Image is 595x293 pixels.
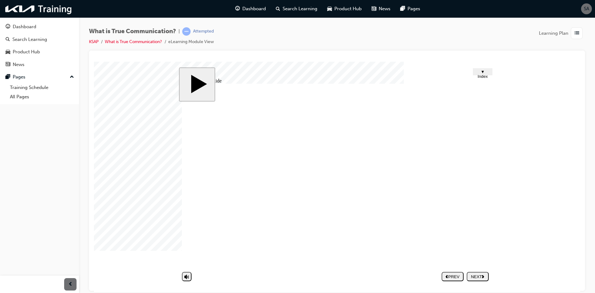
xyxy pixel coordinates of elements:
a: news-iconNews [367,2,395,15]
a: What is True Communication? [105,39,162,44]
span: news-icon [372,5,376,13]
li: eLearning Module View [168,38,214,46]
a: car-iconProduct Hub [322,2,367,15]
a: Training Schedule [7,83,77,92]
span: prev-icon [68,281,73,288]
button: SA [581,3,592,14]
img: kia-training [3,2,74,15]
a: KSAP [89,39,99,44]
span: SA [584,5,589,12]
div: Dashboard [13,23,36,30]
button: Start [85,6,121,40]
span: Dashboard [242,5,266,12]
span: news-icon [6,62,10,68]
span: search-icon [6,37,10,42]
div: News [13,61,24,68]
span: guage-icon [6,24,10,30]
span: Search Learning [283,5,317,12]
div: What is True Communication Start Course [85,6,401,224]
button: Pages [2,71,77,83]
span: | [178,28,180,35]
a: search-iconSearch Learning [271,2,322,15]
span: pages-icon [6,74,10,80]
div: Attempted [193,29,214,34]
span: list-icon [575,29,579,37]
span: Product Hub [334,5,362,12]
div: Pages [13,73,25,81]
span: Pages [408,5,420,12]
a: Search Learning [2,34,77,45]
div: Product Hub [13,48,40,55]
button: Learning Plan [539,27,585,39]
a: Product Hub [2,46,77,58]
span: up-icon [70,73,74,81]
span: pages-icon [400,5,405,13]
span: learningRecordVerb_ATTEMPT-icon [182,27,191,36]
span: Learning Plan [539,30,568,37]
span: car-icon [327,5,332,13]
span: search-icon [276,5,280,13]
span: car-icon [6,49,10,55]
a: All Pages [7,92,77,102]
a: guage-iconDashboard [230,2,271,15]
div: Search Learning [12,36,47,43]
span: guage-icon [235,5,240,13]
a: News [2,59,77,70]
a: Dashboard [2,21,77,33]
button: DashboardSearch LearningProduct HubNews [2,20,77,71]
span: What is True Communication? [89,28,176,35]
span: News [379,5,390,12]
a: pages-iconPages [395,2,425,15]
